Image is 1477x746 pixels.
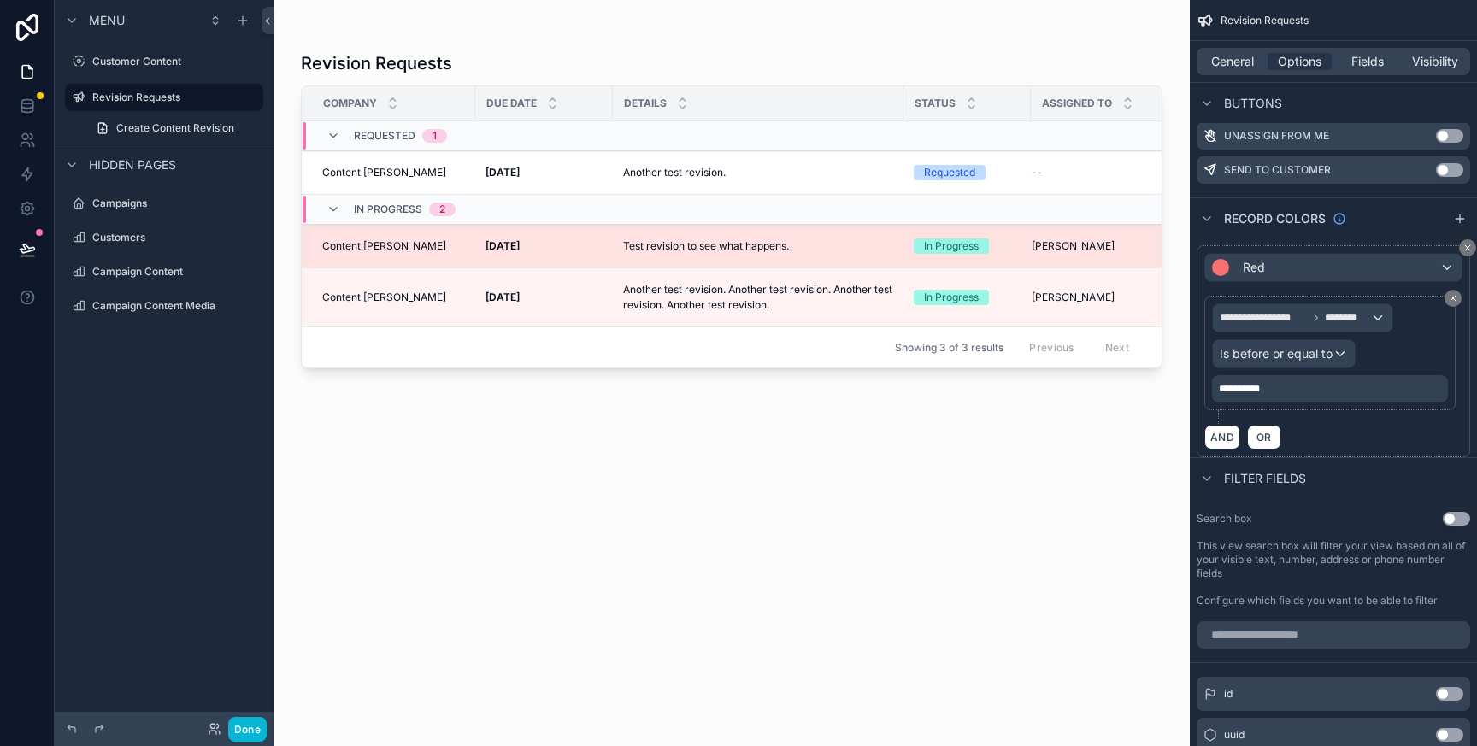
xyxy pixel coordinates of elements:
p: Test revision to see what happens. [623,238,789,254]
label: Unassign From me [1224,129,1329,143]
span: Buttons [1224,95,1282,112]
a: Campaign Content [65,258,263,285]
span: Requested [354,129,415,143]
a: [PERSON_NAME] [1032,291,1282,304]
label: Configure which fields you want to be able to filter [1197,594,1438,608]
span: Options [1278,53,1321,70]
span: In Progress [354,203,422,216]
button: OR [1247,425,1281,449]
span: Details [624,97,667,110]
strong: [DATE] [485,291,520,303]
span: Assigned To [1042,97,1112,110]
strong: [DATE] [485,239,520,252]
span: Record colors [1224,210,1326,227]
a: [DATE] [485,239,603,253]
a: Campaign Content Media [65,292,263,320]
a: Requested [914,165,1021,180]
label: Send To Customer [1224,163,1331,177]
a: Customer Content [65,48,263,75]
span: [PERSON_NAME] [1032,239,1115,253]
span: Content [PERSON_NAME] [322,239,446,253]
span: Visibility [1412,53,1458,70]
a: Another test revision. Another test revision. Another test revision. Another test revision. [623,275,893,320]
span: [PERSON_NAME] [1032,291,1115,304]
span: OR [1253,431,1275,443]
a: [DATE] [485,291,603,304]
span: Showing 3 of 3 results [895,341,1003,355]
span: Company [323,97,377,110]
a: Create Content Revision [85,115,263,142]
a: -- [1032,166,1282,179]
a: Another test revision. [623,158,893,187]
span: Revision Requests [1221,14,1309,27]
a: In Progress [914,290,1021,305]
span: Content [PERSON_NAME] [322,166,446,179]
button: Red [1204,253,1462,282]
label: Customer Content [92,55,260,68]
span: Due Date [486,97,537,110]
button: Done [228,717,267,742]
span: -- [1032,166,1042,179]
button: Is before or equal to [1212,339,1356,368]
button: AND [1204,425,1240,449]
label: Customers [92,231,260,244]
span: Hidden pages [89,156,176,173]
span: id [1224,687,1233,701]
p: Another test revision. [623,165,726,180]
div: Requested [924,165,975,180]
label: Campaign Content Media [92,299,260,313]
a: Revision Requests [65,84,263,111]
span: General [1211,53,1254,70]
h1: Revision Requests [301,51,452,75]
a: [PERSON_NAME] [1032,239,1282,253]
a: Test revision to see what happens. [623,232,893,261]
a: Content [PERSON_NAME] [322,166,465,179]
label: Search box [1197,512,1252,526]
div: In Progress [924,290,979,305]
a: In Progress [914,238,1021,254]
a: [DATE] [485,166,603,179]
a: Content [PERSON_NAME] [322,239,465,253]
div: In Progress [924,238,979,254]
span: Filter fields [1224,470,1306,487]
a: Campaigns [65,190,263,217]
label: Campaigns [92,197,260,210]
span: Fields [1351,53,1384,70]
label: Revision Requests [92,91,253,104]
p: Another test revision. Another test revision. Another test revision. Another test revision. [623,282,893,313]
span: Status [915,97,956,110]
span: Create Content Revision [116,121,234,135]
a: Customers [65,224,263,251]
label: This view search box will filter your view based on all of your visible text, number, address or ... [1197,539,1470,580]
span: Red [1243,259,1265,276]
div: 2 [439,203,445,216]
span: Is before or equal to [1220,345,1333,362]
span: Content [PERSON_NAME] [322,291,446,304]
strong: [DATE] [485,166,520,179]
div: 1 [433,129,437,143]
span: Menu [89,12,125,29]
label: Campaign Content [92,265,260,279]
a: Content [PERSON_NAME] [322,291,465,304]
